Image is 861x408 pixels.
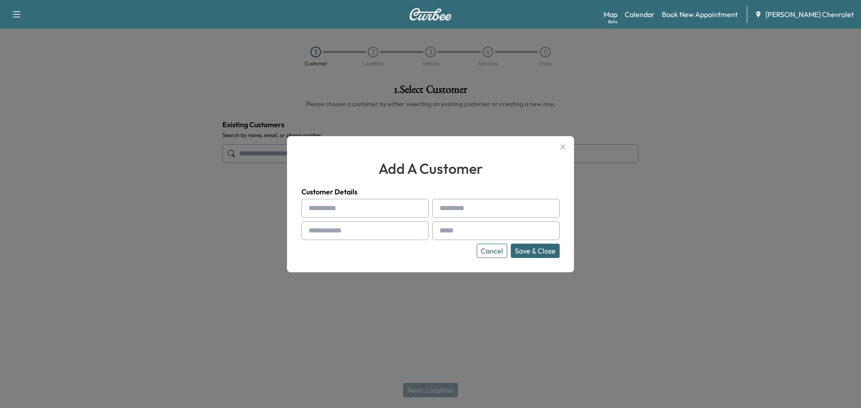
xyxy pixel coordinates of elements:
button: Cancel [477,244,507,258]
img: Curbee Logo [409,8,452,21]
span: [PERSON_NAME] Chevrolet [765,9,854,20]
a: Book New Appointment [662,9,738,20]
button: Save & Close [511,244,560,258]
h2: add a customer [301,158,560,179]
a: MapBeta [604,9,617,20]
h4: Customer Details [301,186,560,197]
div: Beta [608,18,617,25]
a: Calendar [625,9,655,20]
